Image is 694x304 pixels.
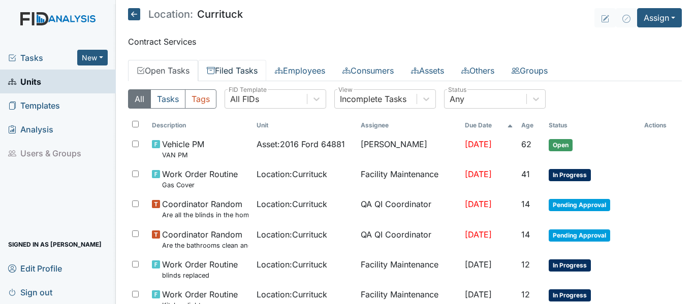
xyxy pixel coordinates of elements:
[198,60,266,81] a: Filed Tasks
[8,52,77,64] a: Tasks
[8,74,41,89] span: Units
[257,228,327,241] span: Location : Currituck
[465,139,492,149] span: [DATE]
[465,199,492,209] span: [DATE]
[8,121,53,137] span: Analysis
[8,97,60,113] span: Templates
[148,117,252,134] th: Toggle SortBy
[521,199,530,209] span: 14
[521,229,530,240] span: 14
[465,289,492,299] span: [DATE]
[257,198,327,210] span: Location : Currituck
[132,121,139,127] input: Toggle All Rows Selected
[357,194,461,224] td: QA QI Coordinator
[257,258,327,271] span: Location : Currituck
[128,8,243,20] h5: Currituck
[521,259,530,269] span: 12
[148,9,193,19] span: Location:
[162,228,248,250] span: Coordinator Random Are the bathrooms clean and in good repair?
[637,8,682,27] button: Assign
[128,60,198,81] a: Open Tasks
[185,89,216,109] button: Tags
[128,89,151,109] button: All
[162,241,248,250] small: Are the bathrooms clean and in good repair?
[465,259,492,269] span: [DATE]
[357,117,461,134] th: Assignee
[521,139,531,149] span: 62
[640,117,682,134] th: Actions
[549,169,591,181] span: In Progress
[230,93,259,105] div: All FIDs
[257,138,345,150] span: Asset : 2016 Ford 64881
[402,60,453,81] a: Assets
[549,289,591,301] span: In Progress
[450,93,464,105] div: Any
[357,224,461,254] td: QA QI Coordinator
[162,138,204,160] span: Vehicle PM VAN PM
[162,210,248,220] small: Are all the blinds in the home operational and clean?
[465,169,492,179] span: [DATE]
[357,134,461,164] td: [PERSON_NAME]
[257,288,327,300] span: Location : Currituck
[521,289,530,299] span: 12
[503,60,556,81] a: Groups
[162,271,238,280] small: blinds replaced
[8,284,52,300] span: Sign out
[8,260,62,276] span: Edit Profile
[253,117,357,134] th: Toggle SortBy
[549,139,573,151] span: Open
[162,150,204,160] small: VAN PM
[8,237,102,252] span: Signed in as [PERSON_NAME]
[340,93,406,105] div: Incomplete Tasks
[334,60,402,81] a: Consumers
[162,180,238,190] small: Gas Cover
[357,254,461,284] td: Facility Maintenance
[77,50,108,65] button: New
[461,117,517,134] th: Toggle SortBy
[162,168,238,190] span: Work Order Routine Gas Cover
[453,60,503,81] a: Others
[549,229,610,242] span: Pending Approval
[357,164,461,194] td: Facility Maintenance
[549,199,610,211] span: Pending Approval
[128,36,682,48] p: Contract Services
[545,117,640,134] th: Toggle SortBy
[521,169,530,179] span: 41
[162,258,238,280] span: Work Order Routine blinds replaced
[465,229,492,240] span: [DATE]
[266,60,334,81] a: Employees
[150,89,185,109] button: Tasks
[128,89,216,109] div: Type filter
[517,117,545,134] th: Toggle SortBy
[549,259,591,272] span: In Progress
[257,168,327,180] span: Location : Currituck
[162,198,248,220] span: Coordinator Random Are all the blinds in the home operational and clean?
